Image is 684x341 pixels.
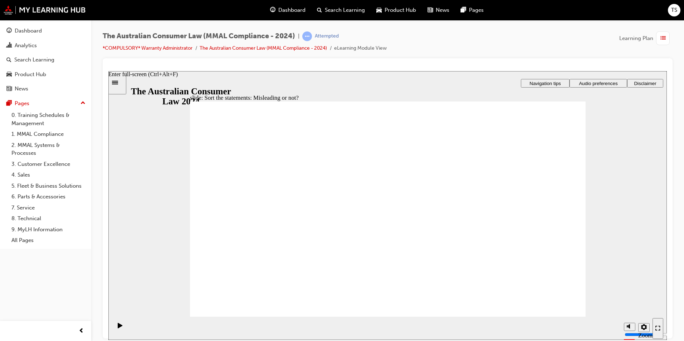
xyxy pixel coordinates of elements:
[334,44,387,53] li: eLearning Module View
[9,159,88,170] a: 3. Customer Excellence
[4,251,16,263] button: Play (Ctrl+Alt+P)
[544,246,555,269] nav: slide navigation
[671,6,677,14] span: TS
[519,8,555,16] button: Disclaimer
[660,34,666,43] span: list-icon
[9,202,88,213] a: 7. Service
[317,6,322,15] span: search-icon
[6,28,12,34] span: guage-icon
[79,327,84,336] span: prev-icon
[544,247,555,268] button: Enter full-screen (Ctrl+Alt+F)
[516,261,562,266] input: volume
[530,252,541,261] button: Settings
[512,246,541,269] div: misc controls
[6,86,12,92] span: news-icon
[9,129,88,140] a: 1. MMAL Compliance
[9,110,88,129] a: 0. Training Schedules & Management
[80,99,85,108] span: up-icon
[422,3,455,18] a: news-iconNews
[6,43,12,49] span: chart-icon
[461,6,466,15] span: pages-icon
[15,70,46,79] div: Product Hub
[15,99,29,108] div: Pages
[3,24,88,38] a: Dashboard
[3,97,88,110] button: Pages
[469,6,484,14] span: Pages
[9,181,88,192] a: 5. Fleet & Business Solutions
[421,10,452,15] span: Navigation tips
[302,31,312,41] span: learningRecordVerb_ATTEMPT-icon
[3,53,88,66] a: Search Learning
[9,169,88,181] a: 4. Sales
[9,224,88,235] a: 9. MyLH Information
[3,23,88,97] button: DashboardAnalyticsSearch LearningProduct HubNews
[200,45,327,51] a: The Australian Consumer Law (MMAL Compliance - 2024)
[385,6,416,14] span: Product Hub
[3,68,88,81] a: Product Hub
[6,57,11,63] span: search-icon
[103,45,192,51] a: *COMPULSORY* Warranty Administrator
[311,3,371,18] a: search-iconSearch Learning
[9,191,88,202] a: 6. Parts & Accessories
[4,5,86,15] img: mmal
[15,85,28,93] div: News
[298,32,299,40] span: |
[103,32,295,40] span: The Australian Consumer Law (MMAL Compliance - 2024)
[436,6,449,14] span: News
[470,10,509,15] span: Audio preferences
[376,6,382,15] span: car-icon
[315,33,339,40] div: Attempted
[455,3,489,18] a: pages-iconPages
[3,82,88,95] a: News
[6,71,12,78] span: car-icon
[427,6,433,15] span: news-icon
[15,27,42,35] div: Dashboard
[14,56,54,64] div: Search Learning
[4,246,16,269] div: playback controls
[6,100,12,107] span: pages-icon
[9,213,88,224] a: 8. Technical
[278,6,306,14] span: Dashboard
[270,6,275,15] span: guage-icon
[516,252,527,260] button: Mute (Ctrl+Alt+M)
[619,31,673,45] button: Learning Plan
[264,3,311,18] a: guage-iconDashboard
[15,41,37,50] div: Analytics
[9,235,88,246] a: All Pages
[619,34,653,43] span: Learning Plan
[325,6,365,14] span: Search Learning
[3,39,88,52] a: Analytics
[668,4,680,16] button: TS
[461,8,519,16] button: Audio preferences
[530,261,544,282] label: Zoom to fit
[526,10,548,15] span: Disclaimer
[9,140,88,159] a: 2. MMAL Systems & Processes
[412,8,461,16] button: Navigation tips
[371,3,422,18] a: car-iconProduct Hub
